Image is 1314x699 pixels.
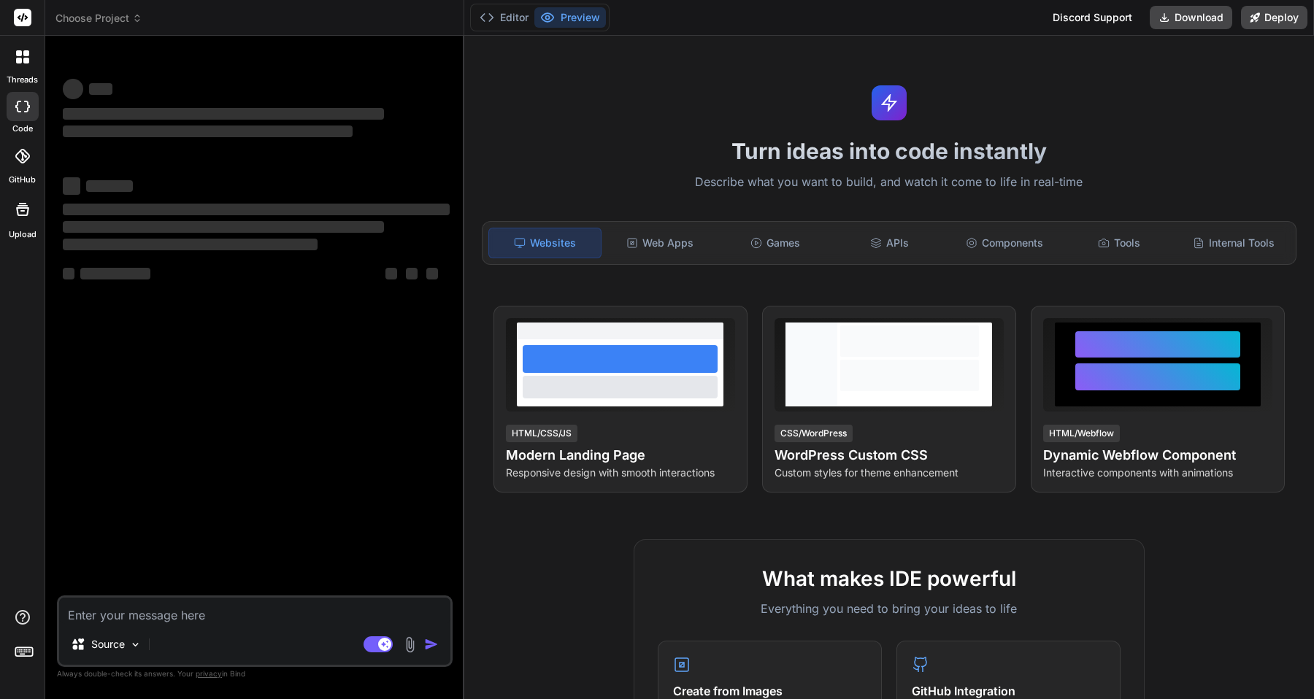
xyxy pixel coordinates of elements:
p: Source [91,637,125,652]
span: ‌ [385,268,397,279]
p: Responsive design with smooth interactions [506,466,735,480]
span: ‌ [63,79,83,99]
h4: Dynamic Webflow Component [1043,445,1272,466]
h1: Turn ideas into code instantly [473,138,1305,164]
div: Discord Support [1044,6,1141,29]
span: ‌ [63,268,74,279]
button: Preview [534,7,606,28]
span: ‌ [63,204,450,215]
div: Websites [488,228,602,258]
div: Web Apps [604,228,716,258]
label: code [12,123,33,135]
span: ‌ [63,177,80,195]
div: Internal Tools [1178,228,1290,258]
p: Always double-check its answers. Your in Bind [57,667,453,681]
div: HTML/CSS/JS [506,425,577,442]
p: Describe what you want to build, and watch it come to life in real-time [473,173,1305,192]
p: Custom styles for theme enhancement [775,466,1004,480]
p: Everything you need to bring your ideas to life [658,600,1121,617]
div: HTML/Webflow [1043,425,1120,442]
span: ‌ [86,180,133,192]
label: Upload [9,228,36,241]
div: Components [948,228,1060,258]
span: ‌ [63,108,384,120]
span: ‌ [80,268,150,279]
span: Choose Project [55,11,142,26]
span: ‌ [63,221,384,233]
label: threads [7,74,38,86]
p: Interactive components with animations [1043,466,1272,480]
h4: Modern Landing Page [506,445,735,466]
span: ‌ [63,125,353,137]
span: ‌ [63,239,318,250]
div: APIs [834,228,945,258]
button: Download [1150,6,1232,29]
div: CSS/WordPress [775,425,853,442]
span: privacy [196,669,222,678]
span: ‌ [426,268,438,279]
div: Tools [1064,228,1175,258]
img: attachment [401,636,418,653]
span: ‌ [89,83,112,95]
button: Editor [474,7,534,28]
img: Pick Models [129,638,142,651]
img: icon [424,637,439,652]
h4: WordPress Custom CSS [775,445,1004,466]
button: Deploy [1241,6,1307,29]
h2: What makes IDE powerful [658,563,1121,594]
span: ‌ [406,268,418,279]
label: GitHub [9,174,36,186]
div: Games [719,228,831,258]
